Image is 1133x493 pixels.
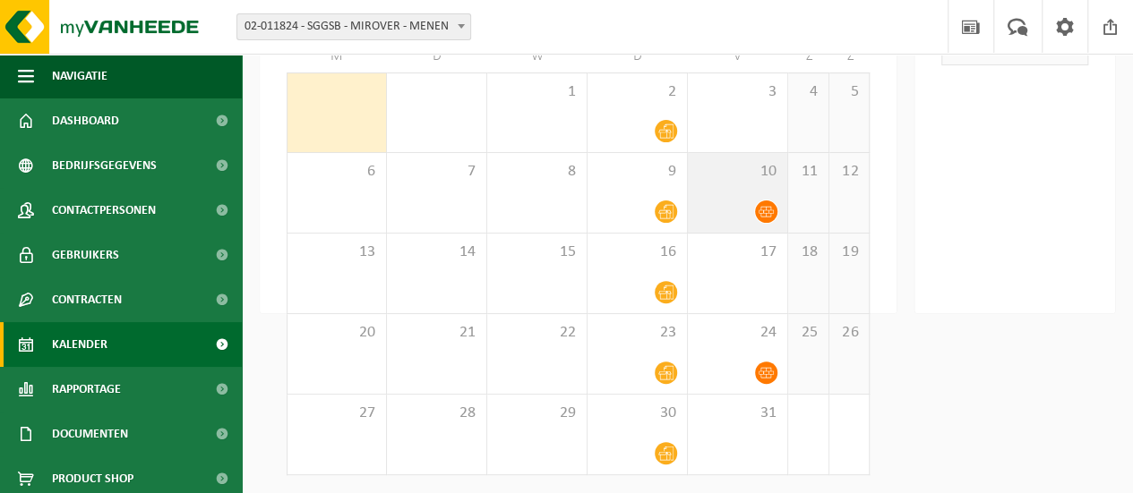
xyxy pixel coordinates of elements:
span: Bedrijfsgegevens [52,143,157,188]
span: Gebruikers [52,233,119,277]
span: 6 [296,162,377,182]
span: 23 [597,323,678,343]
span: 24 [697,323,778,343]
span: 17 [697,242,778,262]
span: 9 [597,162,678,182]
span: Rapportage [52,367,121,412]
span: 18 [797,242,820,262]
span: 3 [697,82,778,102]
span: 19 [838,242,861,262]
span: 02-011824 - SGGSB - MIROVER - MENEN [236,13,471,40]
td: M [287,40,387,72]
span: 1 [496,82,578,102]
td: Z [829,40,871,72]
span: 16 [597,242,678,262]
span: Dashboard [52,98,119,143]
span: 2 [597,82,678,102]
span: 12 [838,162,861,182]
span: 28 [396,404,477,423]
span: 14 [396,242,477,262]
span: 02-011824 - SGGSB - MIROVER - MENEN [237,14,470,39]
span: 31 [697,404,778,423]
span: Navigatie [52,54,107,98]
td: D [588,40,688,72]
span: 10 [697,162,778,182]
span: 5 [838,82,861,102]
span: 22 [496,323,578,343]
td: V [688,40,788,72]
span: Contracten [52,277,122,322]
span: 27 [296,404,377,423]
span: 8 [496,162,578,182]
td: D [387,40,487,72]
span: 26 [838,323,861,343]
span: 15 [496,242,578,262]
td: Z [788,40,829,72]
span: Kalender [52,322,107,367]
span: 20 [296,323,377,343]
span: 4 [797,82,820,102]
span: 13 [296,242,377,262]
span: 21 [396,323,477,343]
span: 25 [797,323,820,343]
span: 7 [396,162,477,182]
td: W [487,40,588,72]
span: Contactpersonen [52,188,156,233]
span: 30 [597,404,678,423]
span: 11 [797,162,820,182]
span: 29 [496,404,578,423]
span: Documenten [52,412,128,456]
